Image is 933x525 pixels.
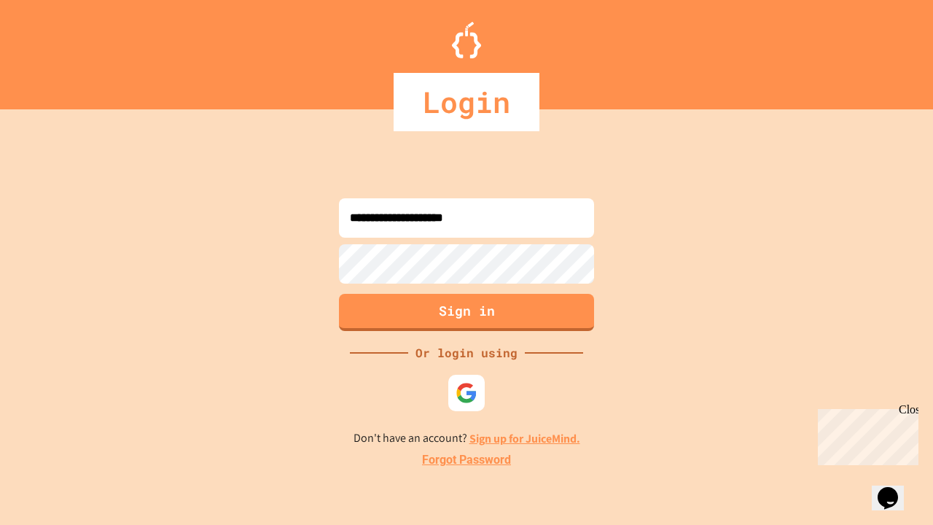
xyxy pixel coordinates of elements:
iframe: chat widget [872,467,918,510]
img: Logo.svg [452,22,481,58]
a: Forgot Password [422,451,511,469]
img: google-icon.svg [456,382,477,404]
iframe: chat widget [812,403,918,465]
a: Sign up for JuiceMind. [469,431,580,446]
div: Or login using [408,344,525,362]
div: Login [394,73,539,131]
div: Chat with us now!Close [6,6,101,93]
p: Don't have an account? [354,429,580,448]
button: Sign in [339,294,594,331]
